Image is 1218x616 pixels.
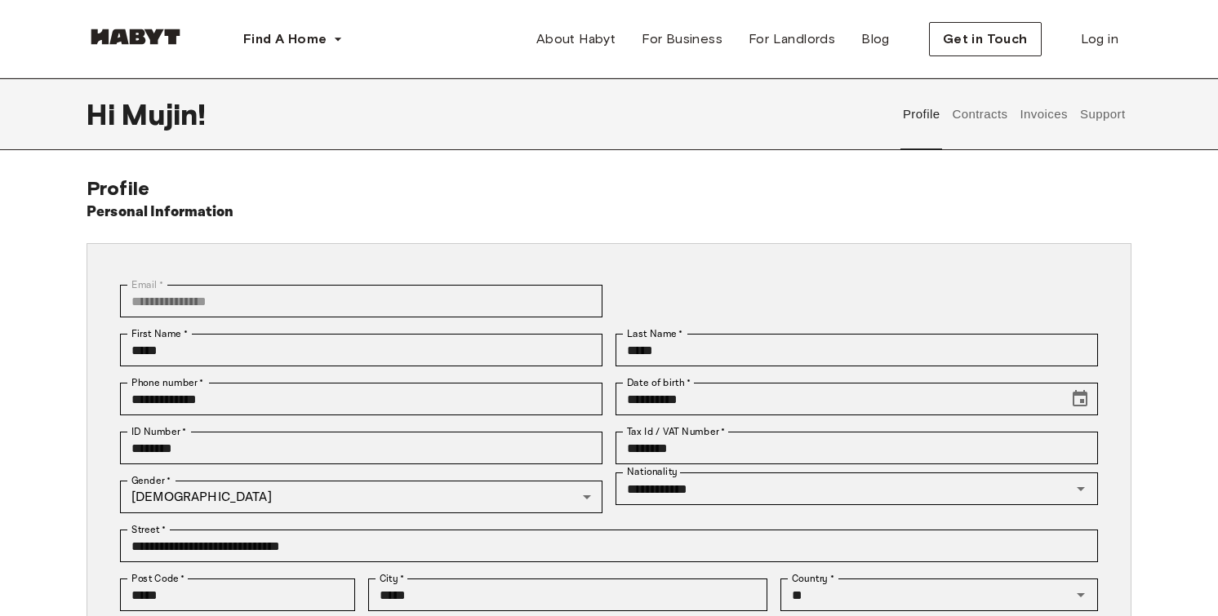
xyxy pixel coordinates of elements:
button: Invoices [1018,78,1069,150]
label: ID Number [131,424,186,439]
span: Blog [861,29,890,49]
label: Date of birth [627,375,691,390]
span: Mujin ! [122,97,206,131]
label: Street [131,522,166,537]
span: Find A Home [243,29,327,49]
a: For Landlords [736,23,848,55]
button: Open [1069,583,1092,606]
div: [DEMOGRAPHIC_DATA] [120,481,602,513]
button: Find A Home [230,23,356,55]
a: About Habyt [523,23,629,55]
h6: Personal Information [87,201,234,224]
div: You can't change your email address at the moment. Please reach out to customer support in case y... [120,285,602,317]
label: Last Name [627,326,683,341]
label: First Name [131,326,188,341]
label: Tax Id / VAT Number [627,424,725,439]
label: Post Code [131,571,185,586]
button: Contracts [950,78,1010,150]
label: Email [131,277,163,292]
span: For Landlords [749,29,835,49]
button: Support [1078,78,1127,150]
a: For Business [629,23,736,55]
a: Log in [1068,23,1131,55]
label: Gender [131,473,171,488]
button: Profile [900,78,942,150]
label: City [380,571,405,586]
div: user profile tabs [896,78,1131,150]
label: Nationality [627,465,678,479]
label: Country [792,571,834,586]
img: Habyt [87,29,184,45]
label: Phone number [131,375,204,390]
span: Hi [87,97,122,131]
span: About Habyt [536,29,616,49]
span: Get in Touch [943,29,1028,49]
button: Open [1069,477,1092,500]
span: For Business [642,29,722,49]
button: Get in Touch [929,22,1042,56]
span: Profile [87,176,149,200]
span: Log in [1081,29,1118,49]
button: Choose date, selected date is Sep 14, 1997 [1064,383,1096,415]
a: Blog [848,23,903,55]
